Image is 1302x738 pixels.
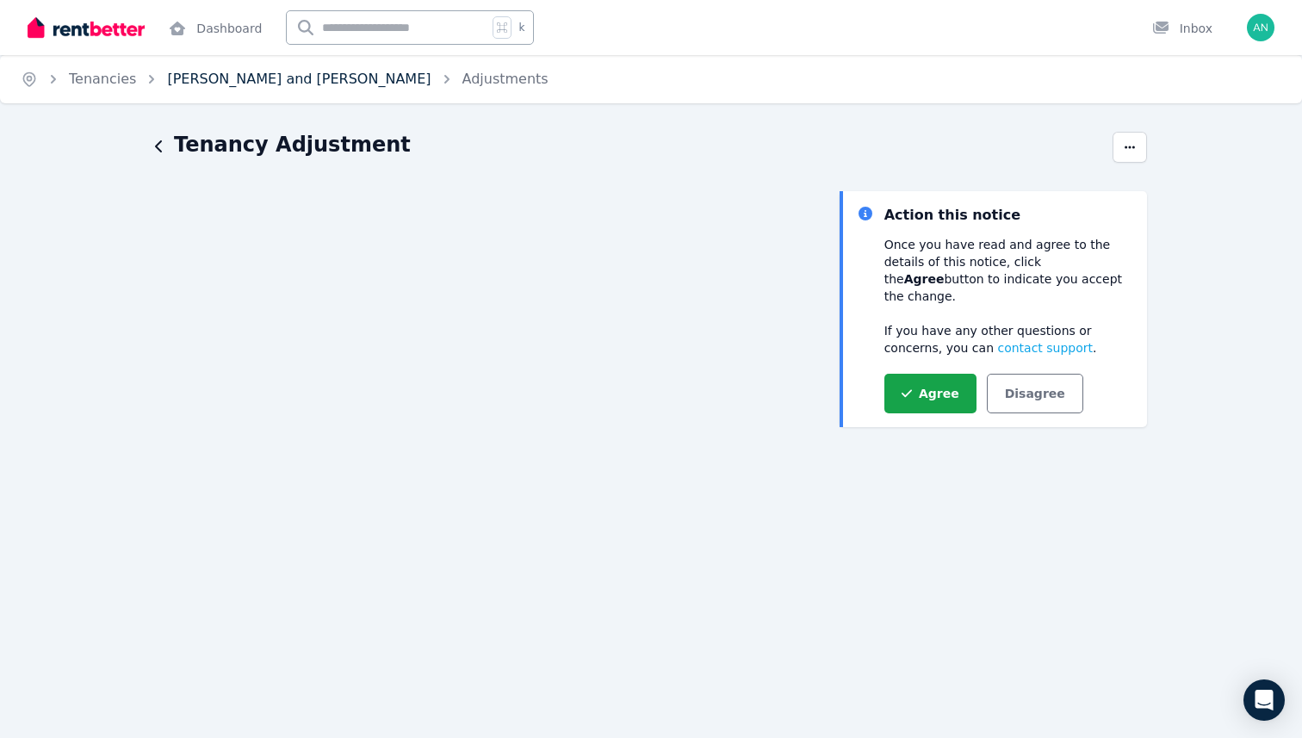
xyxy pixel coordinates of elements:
p: Once you have read and agree to the details of this notice, click the button to indicate you acce... [884,236,1133,305]
img: RentBetter [28,15,145,40]
strong: Agree [904,272,945,286]
span: contact support [997,341,1093,355]
p: If you have any other questions or concerns, you can . [884,322,1133,357]
button: Agree [884,374,976,413]
span: k [518,21,524,34]
a: Tenancies [69,71,136,87]
div: Action this notice [884,205,1020,226]
img: Anand Badola [1247,14,1274,41]
div: Open Intercom Messenger [1243,679,1285,721]
div: Inbox [1152,20,1212,37]
button: Disagree [987,374,1083,413]
h1: Tenancy Adjustment [174,131,411,158]
a: [PERSON_NAME] and [PERSON_NAME] [167,71,431,87]
a: Adjustments [462,71,549,87]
